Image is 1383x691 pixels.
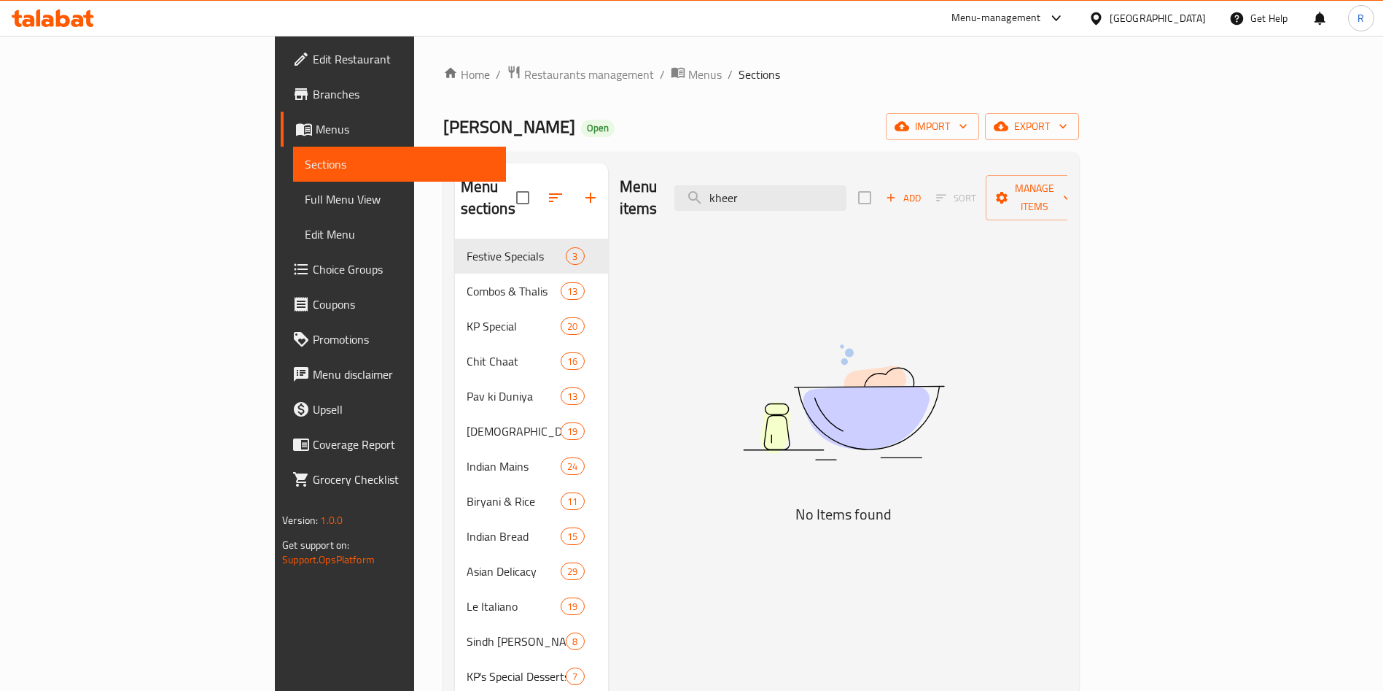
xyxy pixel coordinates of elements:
[313,50,494,68] span: Edit Restaurant
[281,392,506,427] a: Upsell
[455,274,608,309] div: Combos & Thalis13
[674,185,846,211] input: search
[561,355,583,368] span: 16
[443,110,575,143] span: [PERSON_NAME]
[313,296,494,313] span: Coupons
[561,565,583,579] span: 29
[467,247,566,265] span: Festive Specials
[566,633,584,650] div: items
[293,217,506,252] a: Edit Menu
[660,66,665,83] li: /
[524,66,654,83] span: Restaurants management
[281,252,506,287] a: Choice Groups
[927,187,986,209] span: Select section first
[561,563,584,580] div: items
[671,65,722,84] a: Menus
[293,147,506,182] a: Sections
[467,633,566,650] span: Sindh [PERSON_NAME]
[455,589,608,624] div: Le Italiano19
[455,344,608,379] div: Chit Chaat16
[455,379,608,414] div: Pav ki Duniya13
[467,387,561,405] span: Pav ki Duniya
[897,117,967,136] span: import
[561,598,584,615] div: items
[281,462,506,497] a: Grocery Checklist
[561,460,583,474] span: 24
[573,180,608,215] button: Add section
[281,42,506,77] a: Edit Restaurant
[739,66,780,83] span: Sections
[566,635,583,649] span: 8
[1357,10,1364,26] span: R
[561,282,584,300] div: items
[884,190,923,206] span: Add
[313,366,494,383] span: Menu disclaimer
[305,190,494,208] span: Full Menu View
[455,484,608,519] div: Biryani & Rice11
[320,511,343,530] span: 1.0.0
[467,422,561,440] div: Indian Starters
[313,260,494,278] span: Choice Groups
[467,598,561,615] span: Le Italiano
[467,668,566,685] span: KP's Special Desserts
[728,66,733,83] li: /
[880,187,927,209] span: Add item
[281,357,506,392] a: Menu disclaimer
[282,550,375,569] a: Support.OpsPlatform
[313,436,494,453] span: Coverage Report
[467,422,561,440] span: [DEMOGRAPHIC_DATA] Starters
[443,65,1079,84] nav: breadcrumb
[561,528,584,545] div: items
[886,113,979,140] button: import
[561,458,584,475] div: items
[467,633,566,650] div: Sindh Jo Khajano
[467,352,561,370] div: Chit Chaat
[507,182,538,213] span: Select all sections
[281,77,506,112] a: Branches
[985,113,1079,140] button: export
[561,495,583,509] span: 11
[455,624,608,659] div: Sindh [PERSON_NAME]8
[561,317,584,335] div: items
[561,320,583,333] span: 20
[455,309,608,344] div: KP Special20
[997,117,1067,136] span: export
[313,85,494,103] span: Branches
[507,65,654,84] a: Restaurants management
[305,155,494,173] span: Sections
[313,401,494,418] span: Upsell
[316,120,494,138] span: Menus
[293,182,506,217] a: Full Menu View
[561,425,583,439] span: 19
[305,225,494,243] span: Edit Menu
[986,175,1083,220] button: Manage items
[1110,10,1206,26] div: [GEOGRAPHIC_DATA]
[951,9,1041,27] div: Menu-management
[561,285,583,298] span: 13
[566,668,584,685] div: items
[538,180,573,215] span: Sort sections
[561,530,583,544] span: 15
[455,519,608,554] div: Indian Bread15
[467,317,561,335] span: KP Special
[467,282,561,300] span: Combos & Thalis
[282,511,318,530] span: Version:
[467,563,561,580] span: Asian Delicacy
[467,528,561,545] span: Indian Bread
[313,331,494,348] span: Promotions
[455,449,608,484] div: Indian Mains24
[282,536,349,555] span: Get support on:
[561,600,583,614] span: 19
[688,66,722,83] span: Menus
[281,427,506,462] a: Coverage Report
[561,422,584,440] div: items
[281,287,506,322] a: Coupons
[467,493,561,510] span: Biryani & Rice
